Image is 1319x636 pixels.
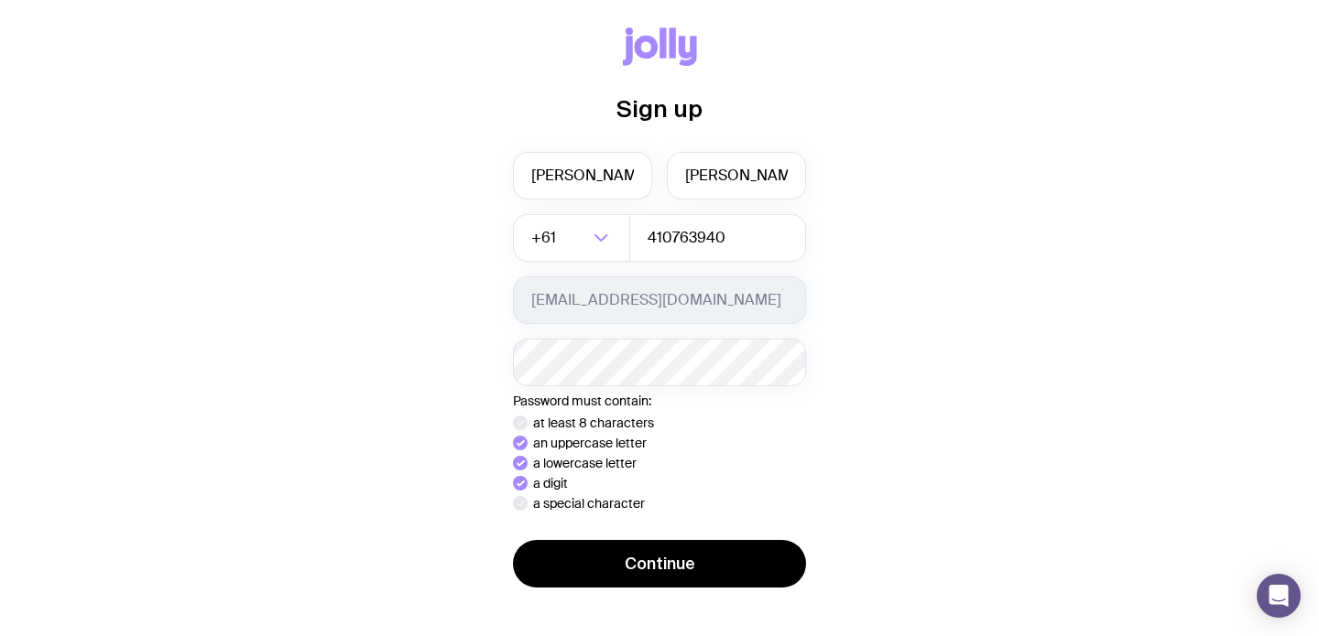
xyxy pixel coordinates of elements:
[531,214,560,262] span: +61
[533,476,568,490] p: a digit
[667,152,806,199] input: Last name
[513,152,652,199] input: First name
[513,214,630,262] div: Search for option
[533,496,645,511] p: a special character
[533,436,647,450] p: an uppercase letter
[513,393,806,408] p: Password must contain:
[1257,574,1301,618] div: Open Intercom Messenger
[513,540,806,587] button: Continue
[513,276,806,324] input: you@email.com
[533,456,637,470] p: a lowercase letter
[560,214,588,262] input: Search for option
[533,415,654,430] p: at least 8 characters
[616,95,703,122] span: Sign up
[629,214,806,262] input: 0400123456
[625,553,695,575] span: Continue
